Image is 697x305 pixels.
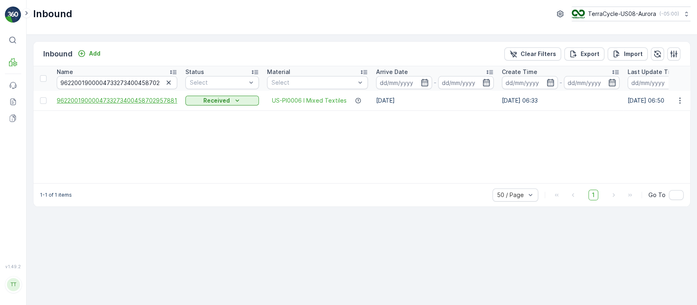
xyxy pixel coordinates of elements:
p: Status [185,68,204,76]
input: dd/mm/yyyy [438,76,494,89]
p: 1-1 of 1 items [40,192,72,198]
p: - [559,78,562,87]
button: Export [564,47,604,61]
img: image_ci7OI47.png [572,9,585,18]
p: Create Time [502,68,537,76]
p: Clear Filters [521,50,556,58]
p: Add [89,49,100,58]
div: TT [7,278,20,291]
a: US-PI0006 I Mixed Textiles [272,96,347,105]
button: TerraCycle-US08-Aurora(-05:00) [572,7,690,21]
div: Toggle Row Selected [40,97,47,104]
p: - [434,78,436,87]
span: v 1.49.2 [5,264,21,269]
p: Inbound [43,48,73,60]
p: Received [203,96,230,105]
p: Select [190,78,246,87]
a: 9622001900004733273400458702957881 [57,96,177,105]
span: 1 [588,190,598,200]
span: Go To [648,191,666,199]
button: Import [608,47,648,61]
button: TT [5,271,21,298]
img: logo [5,7,21,23]
td: [DATE] 06:33 [498,91,624,110]
p: Inbound [33,7,72,20]
input: dd/mm/yyyy [564,76,620,89]
input: dd/mm/yyyy [376,76,432,89]
input: dd/mm/yyyy [628,76,684,89]
p: Arrive Date [376,68,408,76]
button: Add [74,49,104,58]
p: Name [57,68,73,76]
input: Search [57,76,177,89]
p: Import [624,50,643,58]
button: Clear Filters [504,47,561,61]
p: Last Update Time [628,68,679,76]
p: ( -05:00 ) [659,11,679,17]
p: Material [267,68,290,76]
p: Select [272,78,355,87]
td: [DATE] [372,91,498,110]
button: Received [185,96,259,105]
input: dd/mm/yyyy [502,76,558,89]
p: TerraCycle-US08-Aurora [588,10,656,18]
p: Export [581,50,599,58]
